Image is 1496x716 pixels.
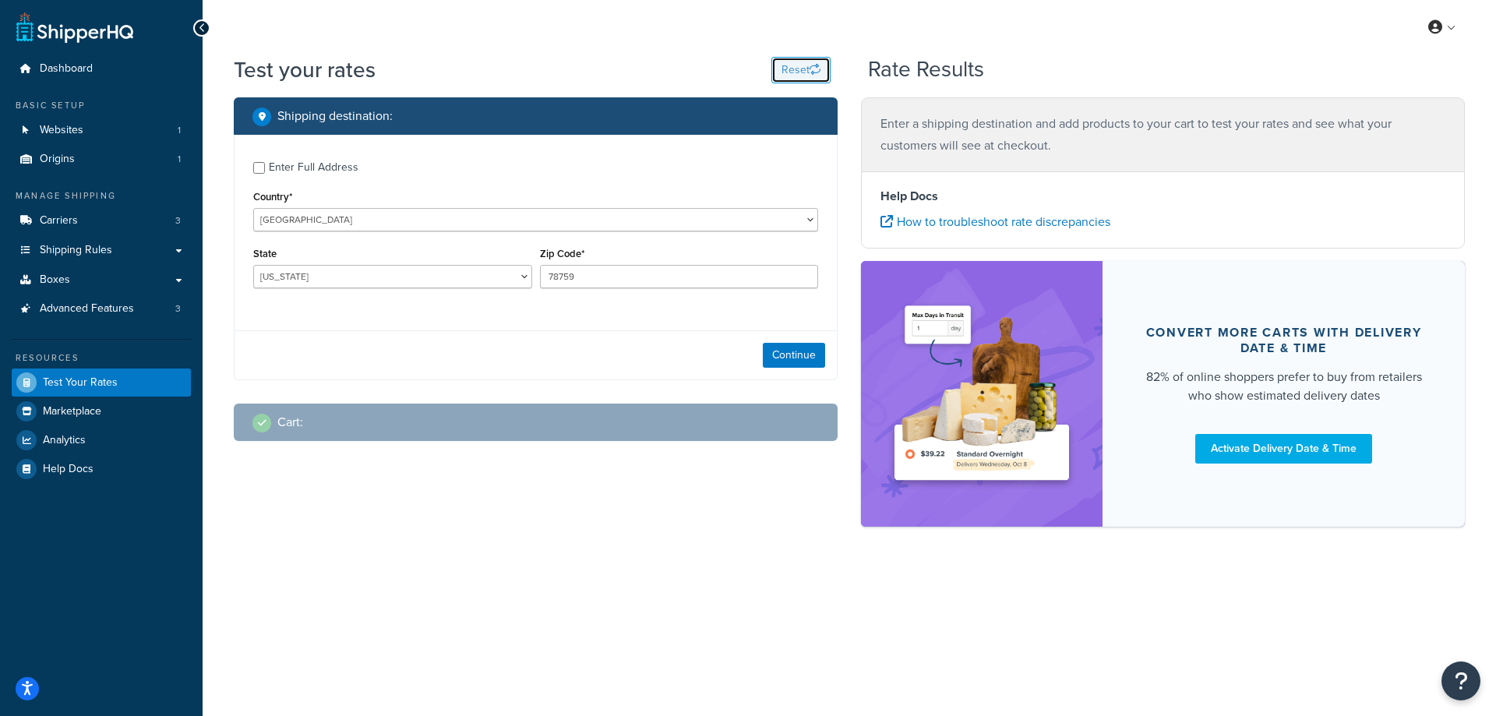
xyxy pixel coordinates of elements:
[1140,325,1427,356] div: Convert more carts with delivery date & time
[277,415,303,429] h2: Cart :
[178,153,181,166] span: 1
[12,236,191,265] a: Shipping Rules
[12,369,191,397] a: Test Your Rates
[12,455,191,483] a: Help Docs
[269,157,358,178] div: Enter Full Address
[253,162,265,174] input: Enter Full Address
[12,145,191,174] a: Origins1
[880,213,1110,231] a: How to troubleshoot rate discrepancies
[277,109,393,123] h2: Shipping destination :
[40,62,93,76] span: Dashboard
[40,124,83,137] span: Websites
[880,113,1445,157] p: Enter a shipping destination and add products to your cart to test your rates and see what your c...
[40,273,70,287] span: Boxes
[12,206,191,235] li: Carriers
[880,187,1445,206] h4: Help Docs
[12,55,191,83] a: Dashboard
[178,124,181,137] span: 1
[12,266,191,295] a: Boxes
[40,153,75,166] span: Origins
[253,248,277,259] label: State
[12,116,191,145] li: Websites
[12,426,191,454] a: Analytics
[43,463,93,476] span: Help Docs
[763,343,825,368] button: Continue
[12,397,191,425] a: Marketplace
[12,116,191,145] a: Websites1
[868,58,984,82] h2: Rate Results
[43,434,86,447] span: Analytics
[40,244,112,257] span: Shipping Rules
[12,295,191,323] a: Advanced Features3
[43,405,101,418] span: Marketplace
[43,376,118,390] span: Test Your Rates
[884,284,1079,503] img: feature-image-ddt-36eae7f7280da8017bfb280eaccd9c446f90b1fe08728e4019434db127062ab4.png
[1140,368,1427,405] div: 82% of online shoppers prefer to buy from retailers who show estimated delivery dates
[175,302,181,316] span: 3
[771,57,831,83] button: Reset
[12,99,191,112] div: Basic Setup
[12,295,191,323] li: Advanced Features
[12,206,191,235] a: Carriers3
[12,145,191,174] li: Origins
[175,214,181,227] span: 3
[1195,434,1372,464] a: Activate Delivery Date & Time
[540,248,584,259] label: Zip Code*
[12,351,191,365] div: Resources
[40,302,134,316] span: Advanced Features
[1441,661,1480,700] button: Open Resource Center
[234,55,376,85] h1: Test your rates
[40,214,78,227] span: Carriers
[253,191,292,203] label: Country*
[12,189,191,203] div: Manage Shipping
